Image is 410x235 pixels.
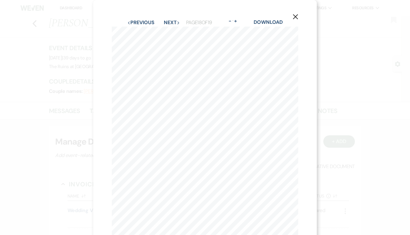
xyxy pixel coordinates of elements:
button: - [228,19,233,24]
button: Next [164,20,180,25]
button: Previous [127,20,154,25]
button: + [233,19,238,24]
p: Page 18 of 19 [186,19,212,27]
a: Download [254,19,282,25]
